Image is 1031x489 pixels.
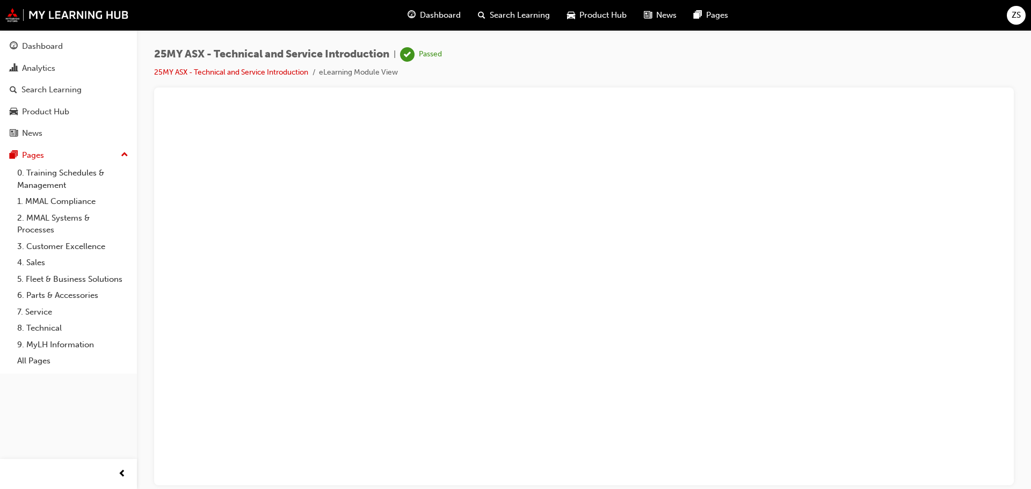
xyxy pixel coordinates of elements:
a: car-iconProduct Hub [558,4,635,26]
button: DashboardAnalyticsSearch LearningProduct HubNews [4,34,133,145]
div: Passed [419,49,442,60]
li: eLearning Module View [319,67,398,79]
a: 25MY ASX - Technical and Service Introduction [154,68,308,77]
button: Pages [4,145,133,165]
span: prev-icon [118,468,126,481]
a: pages-iconPages [685,4,737,26]
span: search-icon [478,9,485,22]
span: chart-icon [10,64,18,74]
div: Analytics [22,62,55,75]
span: guage-icon [408,9,416,22]
span: Search Learning [490,9,550,21]
div: Product Hub [22,106,69,118]
a: Product Hub [4,102,133,122]
span: News [656,9,677,21]
span: Dashboard [420,9,461,21]
span: 25MY ASX - Technical and Service Introduction [154,48,389,61]
a: Analytics [4,59,133,78]
a: search-iconSearch Learning [469,4,558,26]
span: pages-icon [10,151,18,160]
a: 2. MMAL Systems & Processes [13,210,133,238]
a: 9. MyLH Information [13,337,133,353]
a: 8. Technical [13,320,133,337]
span: news-icon [644,9,652,22]
span: Pages [706,9,728,21]
a: 6. Parts & Accessories [13,287,133,304]
a: 3. Customer Excellence [13,238,133,255]
a: 4. Sales [13,254,133,271]
span: | [394,48,396,61]
div: Search Learning [21,84,82,96]
span: guage-icon [10,42,18,52]
span: ZS [1012,9,1021,21]
a: All Pages [13,353,133,369]
span: pages-icon [694,9,702,22]
span: news-icon [10,129,18,138]
a: 5. Fleet & Business Solutions [13,271,133,288]
a: Dashboard [4,37,133,56]
a: News [4,123,133,143]
div: Dashboard [22,40,63,53]
a: guage-iconDashboard [399,4,469,26]
a: news-iconNews [635,4,685,26]
a: 1. MMAL Compliance [13,193,133,210]
span: car-icon [567,9,575,22]
span: Product Hub [579,9,627,21]
a: Search Learning [4,80,133,100]
a: 7. Service [13,304,133,320]
a: 0. Training Schedules & Management [13,165,133,193]
div: Pages [22,149,44,162]
div: News [22,127,42,140]
span: learningRecordVerb_PASS-icon [400,47,415,62]
span: up-icon [121,148,128,162]
span: search-icon [10,85,17,95]
span: car-icon [10,107,18,117]
button: ZS [1007,6,1026,25]
img: mmal [5,8,129,22]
